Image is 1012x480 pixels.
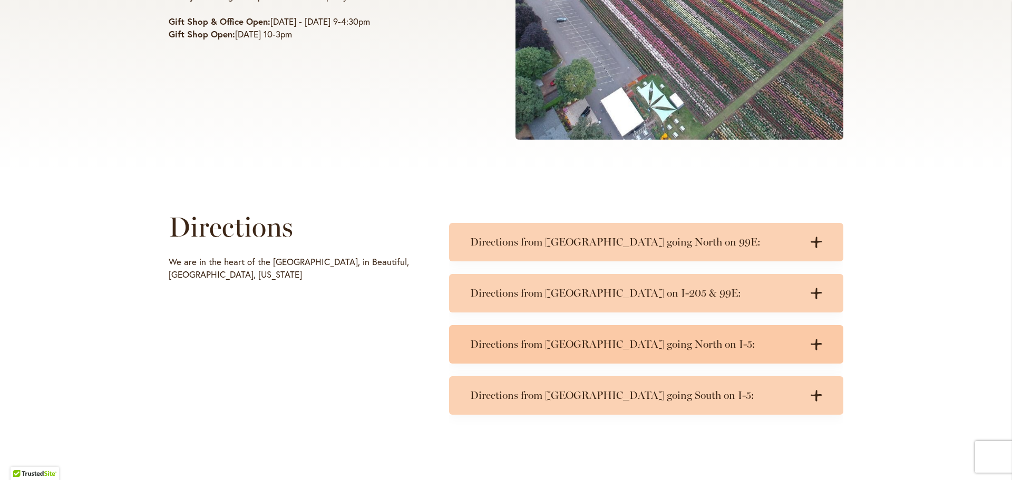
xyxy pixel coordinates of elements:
[470,236,801,249] h3: Directions from [GEOGRAPHIC_DATA] going North on 99E:
[470,389,801,402] h3: Directions from [GEOGRAPHIC_DATA] going South on I-5:
[449,376,843,415] summary: Directions from [GEOGRAPHIC_DATA] going South on I-5:
[470,287,801,300] h3: Directions from [GEOGRAPHIC_DATA] on I-205 & 99E:
[449,274,843,312] summary: Directions from [GEOGRAPHIC_DATA] on I-205 & 99E:
[470,338,801,351] h3: Directions from [GEOGRAPHIC_DATA] going North on I-5:
[449,325,843,364] summary: Directions from [GEOGRAPHIC_DATA] going North on I-5:
[169,211,419,243] h1: Directions
[449,223,843,261] summary: Directions from [GEOGRAPHIC_DATA] going North on 99E:
[169,256,419,281] p: We are in the heart of the [GEOGRAPHIC_DATA], in Beautiful, [GEOGRAPHIC_DATA], [US_STATE]
[169,15,475,41] p: [DATE] - [DATE] 9-4:30pm [DATE] 10-3pm
[169,286,419,471] iframe: Directions to Swan Island Dahlias
[169,28,235,40] strong: Gift Shop Open:
[169,15,270,27] strong: Gift Shop & Office Open:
